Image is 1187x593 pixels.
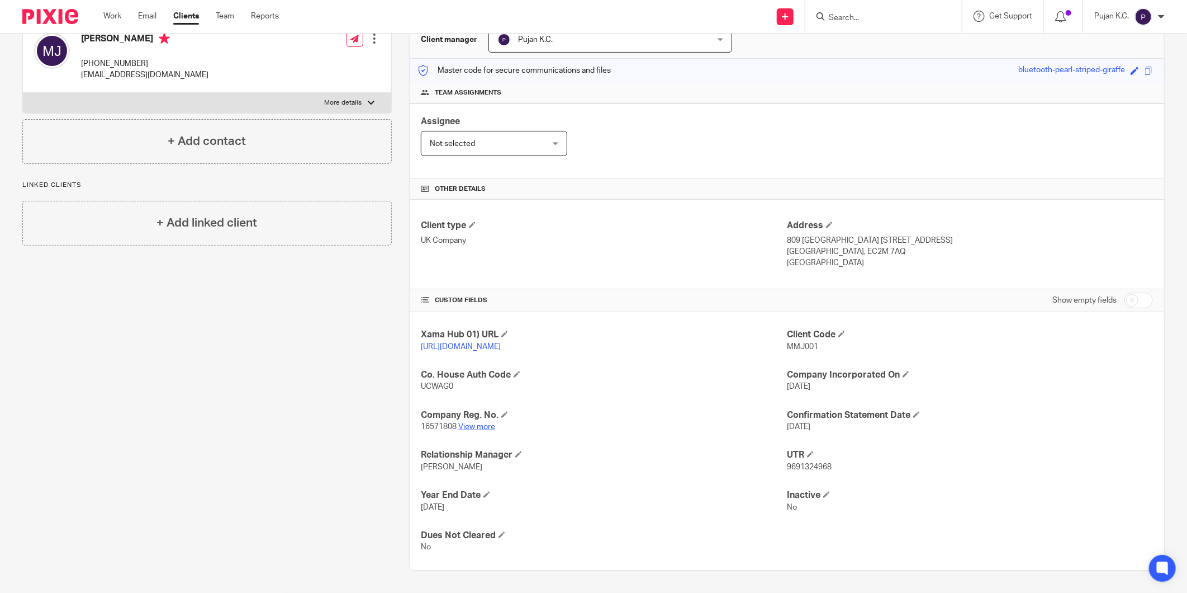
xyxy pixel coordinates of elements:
h4: + Add contact [168,133,246,150]
label: Show empty fields [1052,295,1117,306]
a: Clients [173,11,199,22]
h4: + Add linked client [156,214,257,232]
span: Get Support [989,12,1032,20]
span: [PERSON_NAME] [421,463,482,471]
img: svg%3E [1134,8,1152,26]
p: Linked clients [22,181,392,190]
p: Master code for secure communications and files [418,65,611,76]
h3: Client manager [421,34,477,45]
h4: Year End Date [421,490,787,501]
img: Pixie [22,9,78,24]
span: Not selected [430,140,475,148]
a: Work [103,11,121,22]
span: [DATE] [421,503,444,511]
p: Pujan K.C. [1094,11,1129,22]
p: More details [325,98,362,107]
span: [DATE] [787,383,810,390]
h4: CUSTOM FIELDS [421,296,787,305]
img: svg%3E [34,33,70,69]
h4: Dues Not Cleared [421,530,787,542]
span: UCWAG0 [421,383,453,390]
input: Search [828,13,928,23]
p: [GEOGRAPHIC_DATA] [787,257,1153,269]
p: [EMAIL_ADDRESS][DOMAIN_NAME] [81,69,208,81]
span: Team assignments [435,88,501,97]
h4: Company Incorporated On [787,369,1153,381]
span: Assignee [421,117,460,126]
h4: Co. House Auth Code [421,369,787,381]
h4: Client Code [787,329,1153,341]
span: 9691324968 [787,463,832,471]
div: bluetooth-pearl-striped-giraffe [1018,64,1125,77]
h4: Xama Hub 01) URL [421,329,787,341]
p: 809 [GEOGRAPHIC_DATA] [STREET_ADDRESS] [787,235,1153,246]
h4: Confirmation Statement Date [787,410,1153,421]
p: [PHONE_NUMBER] [81,58,208,69]
h4: UTR [787,449,1153,461]
span: Other details [435,185,486,194]
span: MMJ001 [787,343,818,351]
a: Email [138,11,156,22]
span: 16571808 [421,423,457,431]
span: No [787,503,797,511]
a: Team [216,11,234,22]
p: UK Company [421,235,787,246]
span: [DATE] [787,423,810,431]
span: No [421,543,431,551]
h4: Company Reg. No. [421,410,787,421]
a: Reports [251,11,279,22]
h4: Inactive [787,490,1153,501]
span: Pujan K.C. [518,36,553,44]
h4: Client type [421,220,787,232]
h4: [PERSON_NAME] [81,33,208,47]
img: svg%3E [497,33,511,46]
p: [GEOGRAPHIC_DATA], EC2M 7AQ [787,246,1153,257]
h4: Address [787,220,1153,232]
i: Primary [159,33,170,44]
a: [URL][DOMAIN_NAME] [421,343,501,351]
a: View more [458,423,495,431]
h4: Relationship Manager [421,449,787,461]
